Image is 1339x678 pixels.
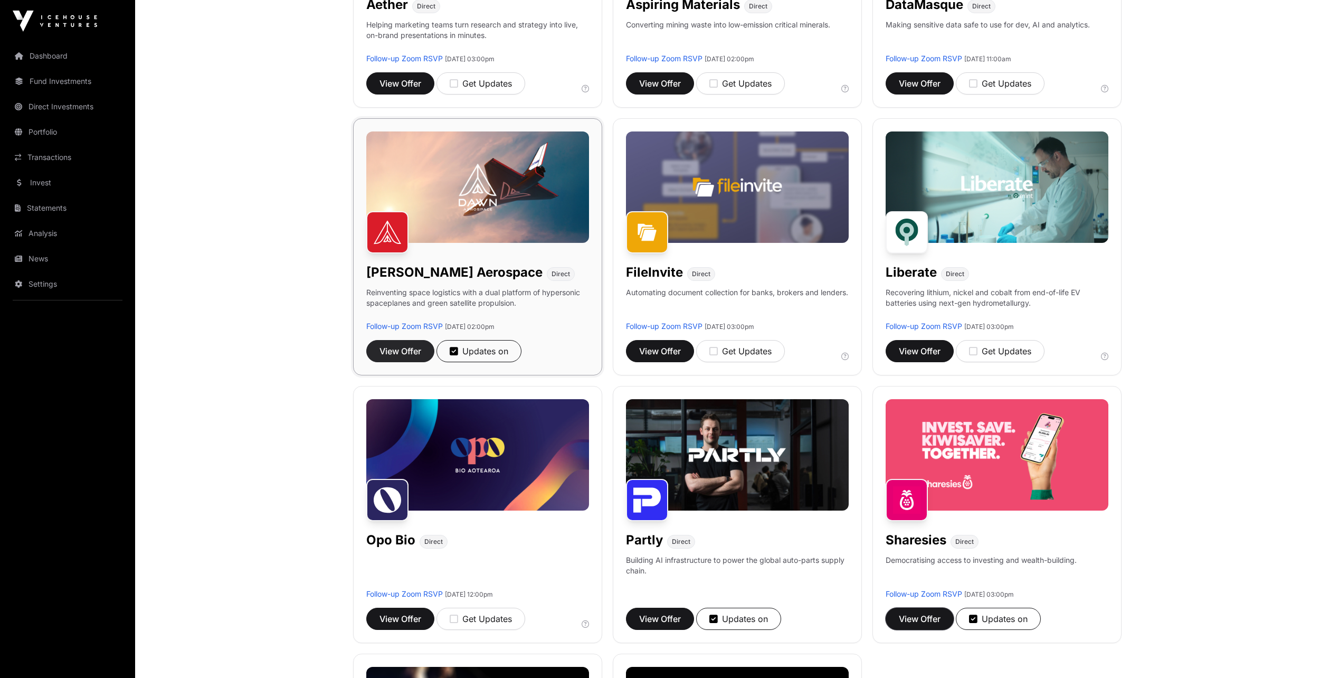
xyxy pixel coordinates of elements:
span: View Offer [639,345,681,357]
span: [DATE] 03:00pm [445,55,495,63]
span: [DATE] 03:00pm [964,323,1014,331]
a: Follow-up Zoom RSVP [886,589,962,598]
button: Updates on [696,608,781,630]
a: Settings [8,272,127,296]
h1: Sharesies [886,532,946,549]
a: Direct Investments [8,95,127,118]
span: View Offer [379,613,421,625]
span: View Offer [379,77,421,90]
button: Get Updates [696,72,785,95]
img: Dawn Aerospace [366,211,409,253]
div: Updates on [969,613,1028,625]
a: Follow-up Zoom RSVP [626,322,702,331]
a: Portfolio [8,120,127,144]
a: Invest [8,171,127,194]
img: FileInvite [626,211,668,253]
a: Analysis [8,222,127,245]
button: View Offer [626,340,694,362]
span: View Offer [899,77,941,90]
div: Get Updates [709,345,772,357]
button: Get Updates [436,72,525,95]
p: Building AI infrastructure to power the global auto-parts supply chain. [626,555,849,589]
div: Get Updates [709,77,772,90]
span: View Offer [899,613,941,625]
span: Direct [749,2,767,11]
button: View Offer [626,608,694,630]
a: Follow-up Zoom RSVP [886,54,962,63]
a: Dashboard [8,44,127,68]
div: Get Updates [450,77,512,90]
img: Sharesies [886,479,928,521]
button: View Offer [886,608,954,630]
img: Opo-Bio-Banner.jpg [366,399,589,511]
span: [DATE] 03:00pm [964,590,1014,598]
a: Statements [8,196,127,220]
span: Direct [692,270,710,278]
span: View Offer [379,345,421,357]
iframe: Chat Widget [1286,627,1339,678]
a: Follow-up Zoom RSVP [366,322,443,331]
button: View Offer [886,72,954,95]
h1: Partly [626,532,663,549]
a: Follow-up Zoom RSVP [366,54,443,63]
span: [DATE] 02:00pm [445,323,495,331]
span: Direct [417,2,435,11]
span: Direct [552,270,570,278]
img: Liberate [886,211,928,253]
p: Making sensitive data safe to use for dev, AI and analytics. [886,20,1090,53]
span: [DATE] 02:00pm [705,55,754,63]
p: Automating document collection for banks, brokers and lenders. [626,287,848,321]
button: Updates on [436,340,521,362]
button: View Offer [366,72,434,95]
div: Updates on [709,613,768,625]
button: View Offer [366,340,434,362]
img: Dawn-Banner.jpg [366,131,589,243]
button: Get Updates [956,340,1044,362]
img: Liberate-Banner.jpg [886,131,1108,243]
div: Get Updates [450,613,512,625]
span: Direct [972,2,991,11]
h1: [PERSON_NAME] Aerospace [366,264,543,281]
div: Get Updates [969,345,1031,357]
button: Updates on [956,608,1041,630]
img: Icehouse Ventures Logo [13,11,97,32]
h1: Liberate [886,264,937,281]
span: Direct [946,270,964,278]
a: Follow-up Zoom RSVP [366,589,443,598]
span: Direct [955,538,974,546]
p: Reinventing space logistics with a dual platform of hypersonic spaceplanes and green satellite pr... [366,287,589,321]
img: File-Invite-Banner.jpg [626,131,849,243]
button: View Offer [366,608,434,630]
span: Direct [672,538,690,546]
h1: Opo Bio [366,532,415,549]
a: Follow-up Zoom RSVP [626,54,702,63]
h1: FileInvite [626,264,683,281]
a: Transactions [8,146,127,169]
p: Recovering lithium, nickel and cobalt from end-of-life EV batteries using next-gen hydrometallurgy. [886,287,1108,321]
img: Opo Bio [366,479,409,521]
a: Follow-up Zoom RSVP [886,322,962,331]
span: View Offer [639,77,681,90]
button: Get Updates [436,608,525,630]
button: View Offer [886,340,954,362]
span: View Offer [639,613,681,625]
img: Partly [626,479,668,521]
a: News [8,247,127,270]
p: Converting mining waste into low-emission critical minerals. [626,20,830,53]
a: Fund Investments [8,70,127,93]
button: View Offer [626,72,694,95]
div: Get Updates [969,77,1031,90]
p: Helping marketing teams turn research and strategy into live, on-brand presentations in minutes. [366,20,589,53]
span: View Offer [899,345,941,357]
span: [DATE] 12:00pm [445,590,493,598]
